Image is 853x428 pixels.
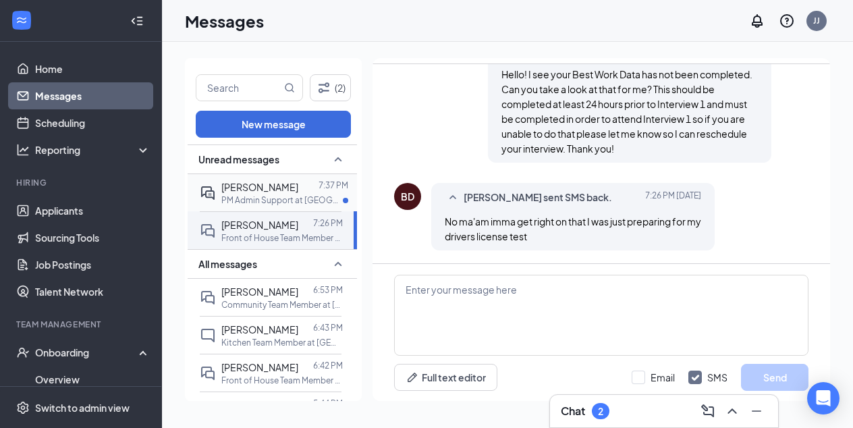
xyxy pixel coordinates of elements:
[313,284,343,296] p: 6:53 PM
[200,327,216,344] svg: ChatInactive
[35,251,150,278] a: Job Postings
[35,197,150,224] a: Applicants
[721,400,743,422] button: ChevronUp
[221,399,298,411] span: [PERSON_NAME]
[196,75,281,101] input: Search
[15,14,28,27] svg: WorkstreamLogo
[221,323,298,336] span: [PERSON_NAME]
[746,400,767,422] button: Minimize
[221,337,343,348] p: Kitchen Team Member at [GEOGRAPHIC_DATA]
[200,290,216,306] svg: DoubleChat
[501,68,752,155] span: Hello! I see your Best Work Data has not been completed. Can you take a look at that for me? This...
[35,224,150,251] a: Sourcing Tools
[35,143,151,157] div: Reporting
[16,346,30,359] svg: UserCheck
[445,215,701,242] span: No ma'am imma get right on that I was just preparing for my drivers license test
[401,190,414,203] div: BD
[445,190,461,206] svg: SmallChevronUp
[16,143,30,157] svg: Analysis
[284,82,295,93] svg: MagnifyingGlass
[196,111,351,138] button: New message
[200,185,216,201] svg: ActiveDoubleChat
[16,401,30,414] svg: Settings
[35,82,150,109] a: Messages
[198,257,257,271] span: All messages
[700,403,716,419] svg: ComposeMessage
[313,398,343,409] p: 5:44 PM
[724,403,740,419] svg: ChevronUp
[221,194,343,206] p: PM Admin Support at [GEOGRAPHIC_DATA]
[310,74,351,101] button: Filter (2)
[200,365,216,381] svg: DoubleChat
[35,346,139,359] div: Onboarding
[313,360,343,371] p: 6:42 PM
[697,400,719,422] button: ComposeMessage
[316,80,332,96] svg: Filter
[35,109,150,136] a: Scheduling
[598,406,603,417] div: 2
[130,14,144,28] svg: Collapse
[319,180,348,191] p: 7:37 PM
[748,403,765,419] svg: Minimize
[35,401,130,414] div: Switch to admin view
[813,15,820,26] div: JJ
[394,364,497,391] button: Full text editorPen
[221,232,343,244] p: Front of House Team Member at [GEOGRAPHIC_DATA]
[741,364,808,391] button: Send
[807,382,840,414] div: Open Intercom Messenger
[749,13,765,29] svg: Notifications
[221,286,298,298] span: [PERSON_NAME]
[16,319,148,330] div: Team Management
[645,190,701,206] span: [DATE] 7:26 PM
[16,177,148,188] div: Hiring
[330,256,346,272] svg: SmallChevronUp
[200,223,216,239] svg: DoubleChat
[35,278,150,305] a: Talent Network
[221,375,343,386] p: Front of House Team Member at [GEOGRAPHIC_DATA]
[185,9,264,32] h1: Messages
[221,361,298,373] span: [PERSON_NAME]
[221,219,298,231] span: [PERSON_NAME]
[221,181,298,193] span: [PERSON_NAME]
[198,153,279,166] span: Unread messages
[330,151,346,167] svg: SmallChevronUp
[779,13,795,29] svg: QuestionInfo
[561,404,585,419] h3: Chat
[406,371,419,384] svg: Pen
[313,322,343,333] p: 6:43 PM
[35,366,150,393] a: Overview
[313,217,343,229] p: 7:26 PM
[464,190,612,206] span: [PERSON_NAME] sent SMS back.
[221,299,343,311] p: Community Team Member at [GEOGRAPHIC_DATA]
[35,55,150,82] a: Home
